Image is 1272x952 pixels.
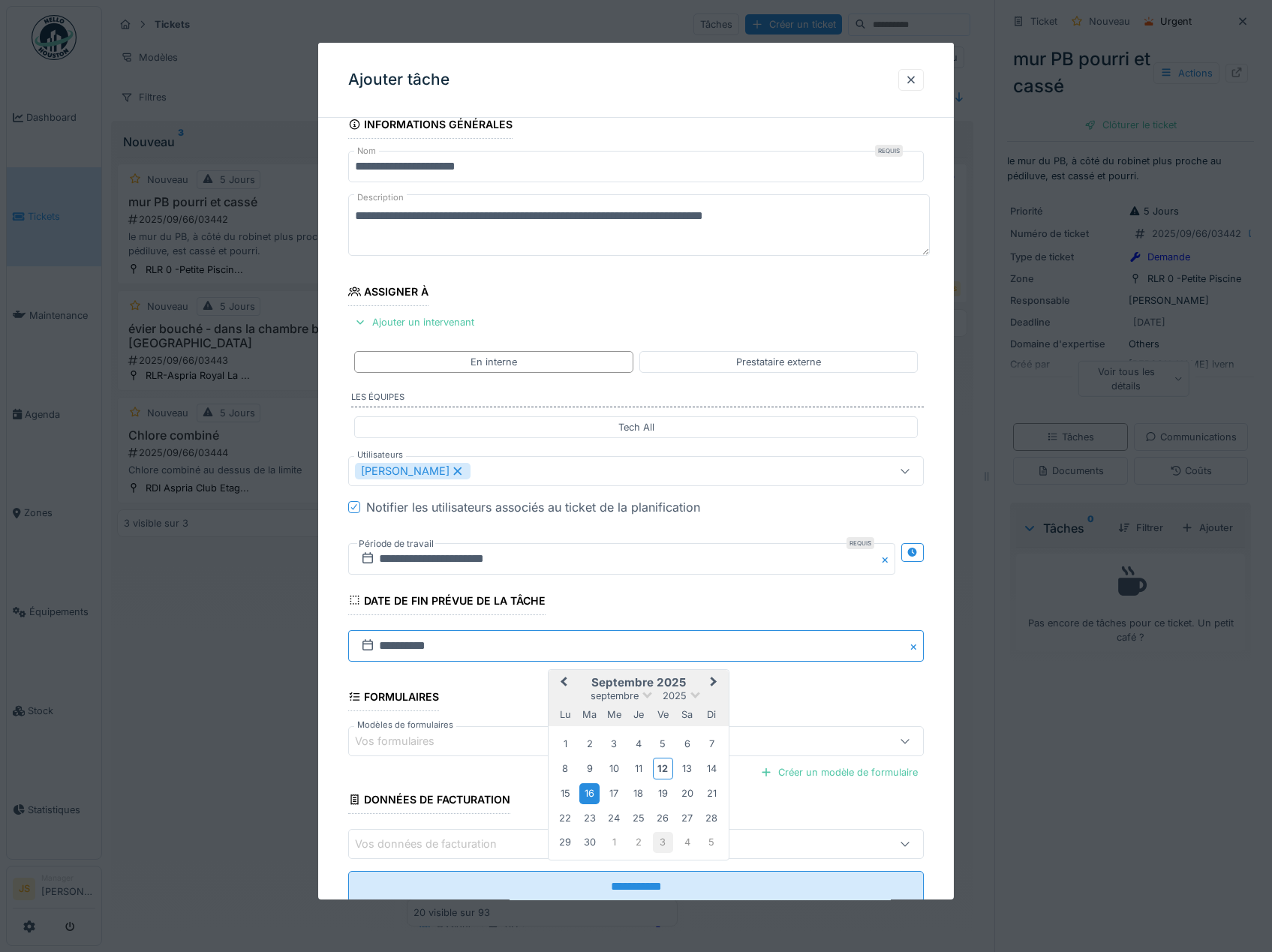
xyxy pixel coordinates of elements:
[555,784,576,804] div: Choose lundi 15 septembre 2025
[604,734,624,754] div: Choose mercredi 3 septembre 2025
[357,536,435,552] label: Période de travail
[736,355,821,369] div: Prestataire externe
[653,833,673,853] div: Choose vendredi 3 octobre 2025
[604,758,624,779] div: Choose mercredi 10 septembre 2025
[628,833,648,853] div: Choose jeudi 2 octobre 2025
[348,686,440,711] div: Formulaires
[653,808,673,828] div: Choose vendredi 26 septembre 2025
[663,690,687,701] span: 2025
[549,676,729,689] h2: septembre 2025
[604,704,624,725] div: mercredi
[628,704,648,725] div: jeudi
[702,784,722,804] div: Choose dimanche 21 septembre 2025
[555,704,576,725] div: lundi
[653,704,673,725] div: vendredi
[348,281,429,306] div: Assigner à
[875,145,903,157] div: Requis
[702,734,722,754] div: Choose dimanche 7 septembre 2025
[604,784,624,804] div: Choose mercredi 17 septembre 2025
[579,833,600,853] div: Choose mardi 30 septembre 2025
[555,758,576,779] div: Choose lundi 8 septembre 2025
[653,734,673,754] div: Choose vendredi 5 septembre 2025
[702,808,722,828] div: Choose dimanche 28 septembre 2025
[348,313,480,333] div: Ajouter un intervenant
[703,671,727,695] button: Next Month
[702,833,722,853] div: Choose dimanche 5 octobre 2025
[604,808,624,828] div: Choose mercredi 24 septembre 2025
[677,704,697,725] div: samedi
[579,734,600,754] div: Choose mardi 2 septembre 2025
[366,498,700,516] div: Notifier les utilisateurs associés au ticket de la planification
[355,463,471,479] div: [PERSON_NAME]
[355,836,518,853] div: Vos données de facturation
[604,833,624,853] div: Choose mercredi 1 octobre 2025
[702,758,722,779] div: Choose dimanche 14 septembre 2025
[355,733,456,749] div: Vos formulaires
[348,788,511,814] div: Données de facturation
[754,762,924,782] div: Créer un modèle de formulaire
[354,449,406,461] label: Utilisateurs
[579,704,600,725] div: mardi
[628,734,648,754] div: Choose jeudi 4 septembre 2025
[555,734,576,754] div: Choose lundi 1 septembre 2025
[348,113,513,139] div: Informations générales
[348,590,546,615] div: Date de fin prévue de la tâche
[677,784,697,804] div: Choose samedi 20 septembre 2025
[471,355,517,369] div: En interne
[579,808,600,828] div: Choose mardi 23 septembre 2025
[628,784,648,804] div: Choose jeudi 18 septembre 2025
[348,71,450,89] h3: Ajouter tâche
[628,758,648,779] div: Choose jeudi 11 septembre 2025
[351,391,925,407] label: Les équipes
[653,784,673,804] div: Choose vendredi 19 septembre 2025
[579,784,600,804] div: Choose mardi 16 septembre 2025
[879,543,895,575] button: Close
[702,704,722,725] div: dimanche
[677,734,697,754] div: Choose samedi 6 septembre 2025
[677,758,697,779] div: Choose samedi 13 septembre 2025
[354,719,456,731] label: Modèles de formulaires
[591,690,639,701] span: septembre
[628,808,648,828] div: Choose jeudi 25 septembre 2025
[579,758,600,779] div: Choose mardi 9 septembre 2025
[354,188,407,207] label: Description
[846,537,874,549] div: Requis
[907,630,924,662] button: Close
[677,808,697,828] div: Choose samedi 27 septembre 2025
[553,731,723,854] div: Month septembre, 2025
[555,833,576,853] div: Choose lundi 29 septembre 2025
[550,671,574,695] button: Previous Month
[677,833,697,853] div: Choose samedi 4 octobre 2025
[618,420,654,434] div: Tech All
[555,808,576,828] div: Choose lundi 22 septembre 2025
[653,758,673,779] div: Choose vendredi 12 septembre 2025
[354,145,379,158] label: Nom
